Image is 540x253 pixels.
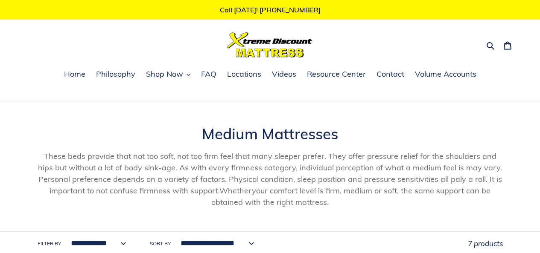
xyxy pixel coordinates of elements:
p: These beds provide that not too soft, not too firm feel that many sleeper prefer. They offer pres... [38,150,503,208]
a: Contact [372,68,409,81]
span: Shop Now [146,69,183,79]
span: Videos [272,69,296,79]
label: Filter by [38,240,61,247]
span: Locations [227,69,261,79]
span: Philosophy [96,69,135,79]
a: Volume Accounts [411,68,481,81]
label: Sort by [150,240,171,247]
button: Shop Now [142,68,195,81]
img: Xtreme Discount Mattress [227,32,312,57]
span: Home [64,69,85,79]
a: FAQ [197,68,221,81]
span: Resource Center [307,69,366,79]
span: FAQ [201,69,216,79]
span: Medium Mattresses [202,124,338,143]
a: Videos [268,68,301,81]
span: Contact [377,69,404,79]
span: Whether [219,186,252,195]
a: Resource Center [303,68,370,81]
span: 7 products [468,239,503,248]
a: Home [60,68,90,81]
a: Philosophy [92,68,140,81]
span: Volume Accounts [415,69,476,79]
a: Locations [223,68,266,81]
